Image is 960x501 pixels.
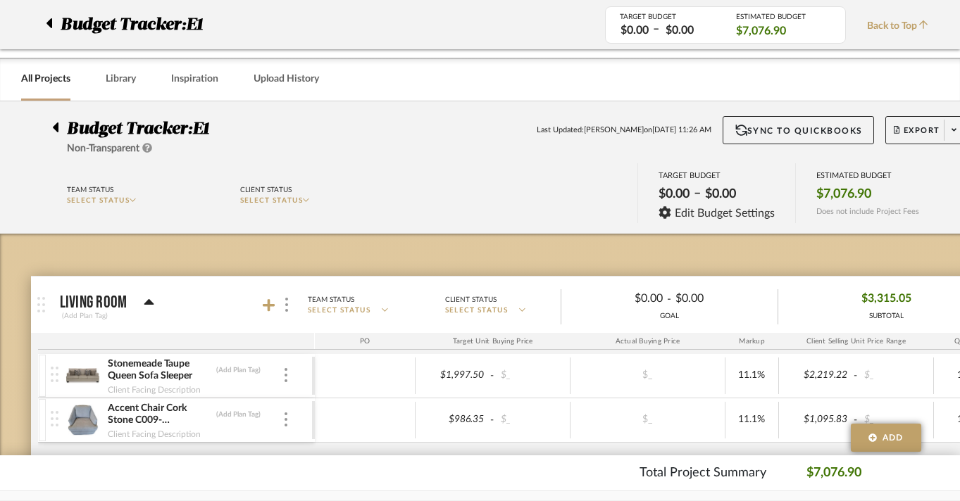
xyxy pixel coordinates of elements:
[420,365,489,386] div: $1,997.50
[571,333,725,350] div: Actual Buying Price
[816,186,871,202] span: $7,076.90
[584,125,644,137] span: [PERSON_NAME]
[852,413,860,427] span: -
[445,293,497,306] div: Client Status
[851,424,921,452] button: Add
[667,291,671,307] span: -
[653,21,659,39] span: –
[308,293,354,306] div: Team Status
[654,182,694,206] div: $0.00
[723,116,874,144] button: Sync to QuickBooks
[21,70,70,89] a: All Projects
[861,288,911,310] span: $3,315.05
[736,23,786,39] span: $7,076.90
[661,23,698,39] div: $0.00
[107,402,212,427] div: Accent Chair Cork Stone C009-AC/CRKSTO
[609,410,686,430] div: $_
[186,12,210,37] p: E1
[537,125,584,137] span: Last Updated:
[852,369,860,383] span: -
[61,12,186,37] span: Budget Tracker:
[806,464,861,483] p: $7,076.90
[694,186,701,206] span: –
[736,13,831,21] div: ESTIMATED BUDGET
[240,184,292,196] div: Client Status
[497,410,566,430] div: $_
[254,70,319,89] a: Upload History
[216,410,261,419] div: (Add Plan Tag)
[60,310,110,322] div: (Add Plan Tag)
[561,311,778,322] div: GOAL
[816,207,919,216] span: Does not include Project Fees
[67,144,139,153] span: Non-Transparent
[730,365,774,386] div: 11.1%
[416,333,571,350] div: Target Unit Buying Price
[60,294,127,311] p: Living Room
[616,23,653,39] div: $0.00
[67,184,113,196] div: Team Status
[894,125,940,146] span: Export
[573,288,667,310] div: $0.00
[620,13,715,21] div: TARGET BUDGET
[107,357,212,383] div: Stonemeade Taupe Queen Sofa Sleeper
[37,297,45,312] img: grip.svg
[67,197,130,204] span: SELECT STATUS
[725,333,779,350] div: Markup
[315,333,416,350] div: PO
[285,368,287,382] img: 3dots-v.svg
[106,70,136,89] a: Library
[192,120,209,137] span: E1
[675,207,775,220] span: Edit Budget Settings
[640,464,766,483] p: Total Project Summary
[860,410,929,430] div: $_
[867,19,935,34] span: Back to Top
[308,305,371,316] span: SELECT STATUS
[644,125,652,137] span: on
[488,369,497,383] span: -
[107,383,201,397] div: Client Facing Description
[701,182,740,206] div: $0.00
[67,120,192,137] span: Budget Tracker:
[171,70,218,89] a: Inspiration
[816,171,919,180] div: ESTIMATED BUDGET
[659,171,775,180] div: TARGET BUDGET
[652,125,711,137] span: [DATE] 11:26 AM
[783,410,852,430] div: $1,095.83
[51,411,58,426] img: vertical-grip.svg
[779,333,934,350] div: Client Selling Unit Price Range
[883,431,904,444] span: Add
[860,365,929,386] div: $_
[240,197,304,204] span: SELECT STATUS
[730,410,774,430] div: 11.1%
[216,365,261,375] div: (Add Plan Tag)
[420,410,489,430] div: $986.35
[609,365,686,386] div: $_
[66,403,100,437] img: 3e49cdd6-dd74-4e55-9d33-27293d81aeba_50x50.jpg
[107,427,201,441] div: Client Facing Description
[671,288,766,310] div: $0.00
[285,298,288,312] img: 3dots-v.svg
[445,305,509,316] span: SELECT STATUS
[861,311,911,322] div: SUBTOTAL
[285,412,287,426] img: 3dots-v.svg
[51,367,58,382] img: vertical-grip.svg
[66,359,100,393] img: 032a3445-f467-4610-b7dd-7e1e968b1189_50x50.jpg
[497,365,566,386] div: $_
[488,413,497,427] span: -
[783,365,852,386] div: $2,219.22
